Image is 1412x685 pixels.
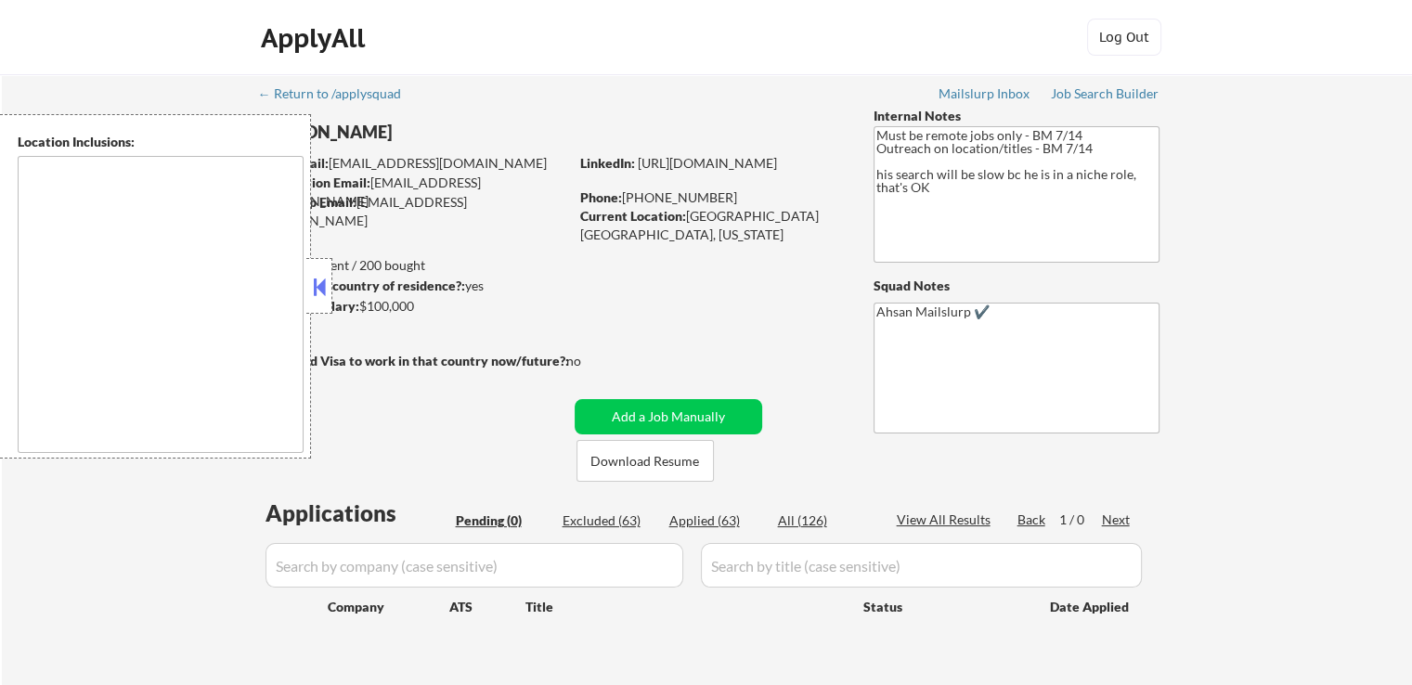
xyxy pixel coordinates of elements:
[638,155,777,171] a: [URL][DOMAIN_NAME]
[1102,511,1132,529] div: Next
[456,511,549,530] div: Pending (0)
[261,22,370,54] div: ApplyAll
[259,256,568,275] div: 63 sent / 200 bought
[1087,19,1161,56] button: Log Out
[1050,598,1132,616] div: Date Applied
[939,87,1031,100] div: Mailslurp Inbox
[260,353,569,368] strong: Will need Visa to work in that country now/future?:
[258,86,419,105] a: ← Return to /applysquad
[863,589,1023,623] div: Status
[580,188,843,207] div: [PHONE_NUMBER]
[939,86,1031,105] a: Mailslurp Inbox
[259,278,465,293] strong: Can work in country of residence?:
[258,87,419,100] div: ← Return to /applysquad
[874,107,1159,125] div: Internal Notes
[266,543,683,588] input: Search by company (case sensitive)
[580,208,686,224] strong: Current Location:
[261,174,568,210] div: [EMAIL_ADDRESS][DOMAIN_NAME]
[259,297,568,316] div: $100,000
[259,277,563,295] div: yes
[580,189,622,205] strong: Phone:
[576,440,714,482] button: Download Resume
[261,154,568,173] div: [EMAIL_ADDRESS][DOMAIN_NAME]
[874,277,1159,295] div: Squad Notes
[525,598,846,616] div: Title
[266,502,449,524] div: Applications
[563,511,655,530] div: Excluded (63)
[1051,86,1159,105] a: Job Search Builder
[260,121,641,144] div: [PERSON_NAME]
[701,543,1142,588] input: Search by title (case sensitive)
[575,399,762,434] button: Add a Job Manually
[18,133,304,151] div: Location Inclusions:
[580,155,635,171] strong: LinkedIn:
[897,511,996,529] div: View All Results
[566,352,619,370] div: no
[1017,511,1047,529] div: Back
[260,193,568,229] div: [EMAIL_ADDRESS][DOMAIN_NAME]
[669,511,762,530] div: Applied (63)
[580,207,843,243] div: [GEOGRAPHIC_DATA] [GEOGRAPHIC_DATA], [US_STATE]
[1051,87,1159,100] div: Job Search Builder
[778,511,871,530] div: All (126)
[1059,511,1102,529] div: 1 / 0
[328,598,449,616] div: Company
[449,598,525,616] div: ATS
